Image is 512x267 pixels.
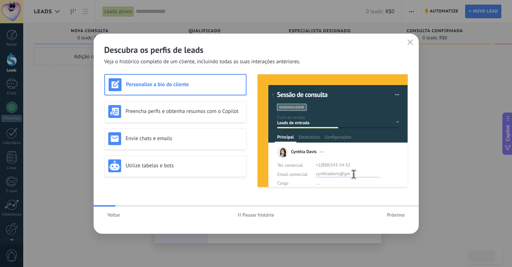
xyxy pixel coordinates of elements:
h3: Preencha perfis e obtenha resumos com o Copilot [126,108,243,115]
span: Próximo [387,212,405,217]
span: Voltar [108,212,120,217]
span: Veja o histórico completo de um cliente, incluindo todas as suas interações anteriores. [104,58,300,65]
span: Pausar história [242,212,274,217]
h3: Personalize a bio do cliente [126,81,242,88]
button: Próximo [384,209,408,220]
h3: Utilize tabelas e bots [126,162,243,169]
h2: Descubra os perfis de leads [104,44,408,55]
button: Pausar história [235,209,277,220]
h3: Envie chats e emails [126,135,243,142]
button: Voltar [104,209,124,220]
